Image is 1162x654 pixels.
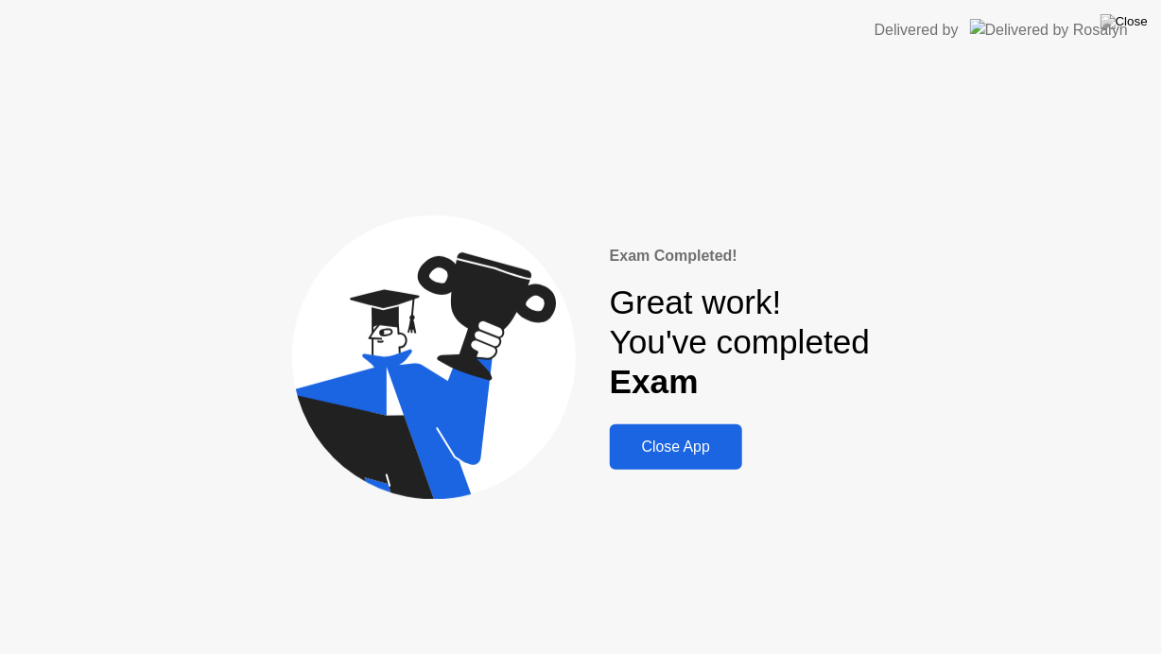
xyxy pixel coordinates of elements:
b: Exam [610,363,699,400]
div: Exam Completed! [610,245,870,267]
div: Close App [616,439,737,456]
button: Close App [610,424,742,470]
img: Delivered by Rosalyn [970,19,1128,41]
div: Delivered by [875,19,959,42]
div: Great work! You've completed [610,283,870,403]
img: Close [1101,14,1148,29]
